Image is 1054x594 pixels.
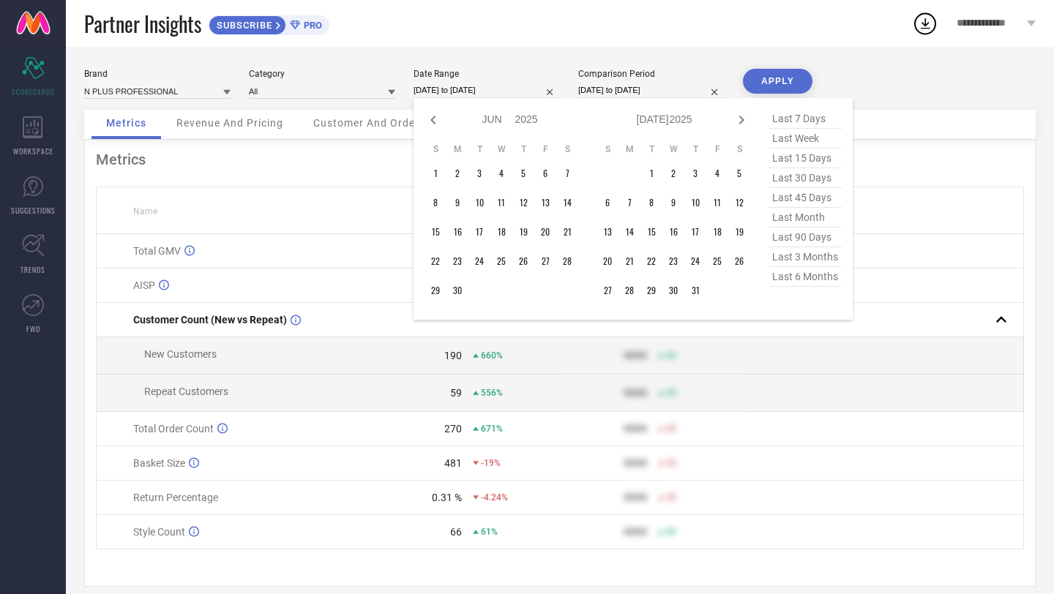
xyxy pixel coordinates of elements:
td: Sat Jun 14 2025 [556,192,578,214]
th: Thursday [684,143,706,155]
span: Total GMV [133,245,181,257]
td: Wed Jul 02 2025 [662,162,684,184]
td: Thu Jun 12 2025 [512,192,534,214]
th: Wednesday [490,143,512,155]
td: Sun Jun 22 2025 [425,250,446,272]
td: Mon Jul 07 2025 [618,192,640,214]
td: Sun Jul 13 2025 [597,221,618,243]
th: Friday [534,143,556,155]
td: Wed Jun 25 2025 [490,250,512,272]
td: Wed Jul 30 2025 [662,279,684,301]
td: Mon Jun 16 2025 [446,221,468,243]
div: 9999 [624,492,647,503]
td: Fri Jul 25 2025 [706,250,728,272]
td: Tue Jul 01 2025 [640,162,662,184]
td: Fri Jun 27 2025 [534,250,556,272]
th: Tuesday [640,143,662,155]
td: Tue Jun 03 2025 [468,162,490,184]
td: Wed Jun 04 2025 [490,162,512,184]
span: 50 [666,350,676,361]
span: 660% [481,350,503,361]
span: last 3 months [769,247,842,267]
div: 9999 [624,423,647,435]
td: Tue Jun 24 2025 [468,250,490,272]
span: 556% [481,388,503,398]
td: Tue Jul 22 2025 [640,250,662,272]
td: Sat Jun 07 2025 [556,162,578,184]
td: Sat Jul 19 2025 [728,221,750,243]
div: 59 [450,387,462,399]
span: Customer Count (New vs Repeat) [133,314,287,326]
span: WORKSPACE [13,146,53,157]
td: Fri Jun 06 2025 [534,162,556,184]
th: Monday [618,143,640,155]
input: Select date range [414,83,560,98]
th: Wednesday [662,143,684,155]
div: 9999 [624,350,647,361]
span: 671% [481,424,503,434]
button: APPLY [743,69,812,94]
span: Metrics [106,117,146,129]
td: Sun Jun 15 2025 [425,221,446,243]
span: SCORECARDS [12,86,55,97]
span: PRO [300,20,322,31]
th: Sunday [597,143,618,155]
div: 9999 [624,387,647,399]
td: Mon Jun 30 2025 [446,279,468,301]
td: Thu Jun 26 2025 [512,250,534,272]
td: Sun Jun 01 2025 [425,162,446,184]
td: Wed Jun 11 2025 [490,192,512,214]
span: last 15 days [769,148,842,168]
div: 481 [444,457,462,469]
span: last month [769,208,842,228]
td: Sat Jun 21 2025 [556,221,578,243]
td: Sun Jun 08 2025 [425,192,446,214]
div: Brand [84,69,231,79]
td: Thu Jun 19 2025 [512,221,534,243]
td: Wed Jul 09 2025 [662,192,684,214]
div: Open download list [912,10,938,37]
td: Thu Jun 05 2025 [512,162,534,184]
td: Thu Jul 03 2025 [684,162,706,184]
a: SUBSCRIBEPRO [209,12,329,35]
div: Comparison Period [578,69,725,79]
td: Sun Jul 06 2025 [597,192,618,214]
div: 66 [450,526,462,538]
td: Tue Jun 17 2025 [468,221,490,243]
span: last 6 months [769,267,842,287]
input: Select comparison period [578,83,725,98]
span: last week [769,129,842,148]
td: Wed Jul 23 2025 [662,250,684,272]
td: Sun Jul 20 2025 [597,250,618,272]
th: Sunday [425,143,446,155]
span: last 45 days [769,188,842,208]
span: 50 [666,424,676,434]
span: 50 [666,388,676,398]
td: Mon Jul 21 2025 [618,250,640,272]
div: 190 [444,350,462,361]
span: 61% [481,527,498,537]
div: Category [249,69,395,79]
span: 50 [666,492,676,503]
span: SUGGESTIONS [11,205,56,216]
td: Tue Jul 08 2025 [640,192,662,214]
td: Tue Jun 10 2025 [468,192,490,214]
td: Fri Jul 11 2025 [706,192,728,214]
span: last 30 days [769,168,842,188]
td: Fri Jun 20 2025 [534,221,556,243]
td: Sun Jul 27 2025 [597,279,618,301]
td: Thu Jul 24 2025 [684,250,706,272]
td: Sun Jun 29 2025 [425,279,446,301]
span: Name [133,206,157,217]
div: Metrics [96,151,1024,168]
td: Tue Jul 15 2025 [640,221,662,243]
td: Sat Jul 12 2025 [728,192,750,214]
span: -4.24% [481,492,508,503]
span: Revenue And Pricing [176,117,283,129]
td: Thu Jul 10 2025 [684,192,706,214]
span: 50 [666,527,676,537]
td: Fri Jul 18 2025 [706,221,728,243]
span: New Customers [144,348,217,360]
div: 0.31 % [432,492,462,503]
div: 9999 [624,526,647,538]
